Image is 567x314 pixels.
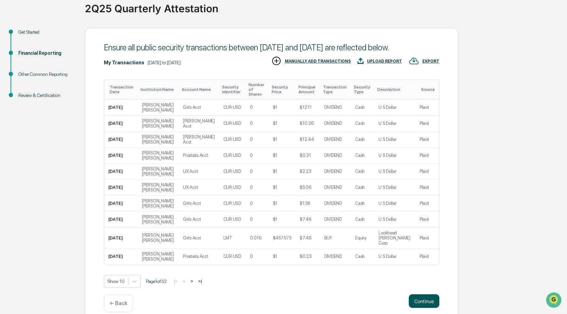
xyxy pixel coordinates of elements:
div: 0 [250,169,253,174]
div: $12.11 [300,105,311,110]
div: CUR:USD [223,169,241,174]
div: Toggle SortBy [141,87,176,92]
td: [DATE] [104,132,138,148]
td: UX Acct [179,180,219,196]
div: My Transactions [104,60,144,65]
td: Plaid [416,196,439,212]
div: 0 [250,105,253,110]
a: 🔎Data Lookup [4,96,45,108]
td: Plaid [416,100,439,116]
div: [PERSON_NAME] [PERSON_NAME] [142,102,175,113]
div: [PERSON_NAME] [PERSON_NAME] [142,198,175,209]
p: ← Back [110,300,127,307]
div: 0 [250,185,253,190]
div: $12.44 [300,137,314,142]
div: $5.06 [300,185,311,190]
div: [PERSON_NAME] [PERSON_NAME] [142,166,175,177]
button: > [188,278,195,284]
div: Ensure all public security transactions between [DATE] and [DATE] are reflected below. [104,43,439,52]
div: Toggle SortBy [222,85,243,94]
div: Toggle SortBy [110,85,135,94]
a: 🖐️Preclearance [4,83,47,95]
div: DIVIDEND [324,254,342,259]
div: Cash [355,254,365,259]
div: [PERSON_NAME] [PERSON_NAME] [142,182,175,193]
div: CUR:USD [223,254,241,259]
div: Cash [355,105,365,110]
div: $1 [273,254,277,259]
div: $1 [273,201,277,206]
div: Toggle SortBy [421,87,436,92]
div: $0.23 [300,254,312,259]
div: Toggle SortBy [249,82,266,97]
div: DIVIDEND [324,153,342,158]
td: Plaid [416,212,439,228]
td: [DATE] [104,212,138,228]
td: [DATE] [104,180,138,196]
div: 🖐️ [7,86,12,92]
span: Pylon [68,115,82,120]
div: $1 [273,185,277,190]
div: CUR:USD [223,137,241,142]
td: Plaid [416,228,439,249]
img: MANUALLY ADD TRANSACTIONS [271,56,281,66]
div: Other Common Reporting [18,71,74,78]
div: 0 [250,121,253,126]
div: Cash [355,153,365,158]
div: U S Dollar [379,121,396,126]
div: [PERSON_NAME] [PERSON_NAME] [142,134,175,145]
div: CUR:USD [223,121,241,126]
div: Toggle SortBy [354,85,372,94]
td: [DATE] [104,196,138,212]
div: Financial Reporting [18,50,74,57]
div: 0.016 [250,235,261,241]
img: 1746055101610-c473b297-6a78-478c-a979-82029cc54cd1 [7,52,19,64]
td: [DATE] [104,100,138,116]
div: DIVIDEND [324,217,342,222]
div: DIVIDEND [324,121,342,126]
div: 🔎 [7,99,12,105]
td: [DATE] [104,249,138,264]
div: [PERSON_NAME] [PERSON_NAME] [142,214,175,225]
td: Prostatis Acct [179,148,219,164]
div: U S Dollar [379,254,396,259]
div: Cash [355,185,365,190]
td: [DATE] [104,148,138,164]
div: CUR:USD [223,105,241,110]
td: Girls Acct [179,100,219,116]
div: LMT [223,235,232,241]
div: U S Dollar [379,105,396,110]
div: 🗄️ [49,86,55,92]
div: [PERSON_NAME] [PERSON_NAME] [142,251,175,262]
div: BUY [324,235,332,241]
div: We're available if you need us! [23,59,86,64]
div: $457.573 [273,235,292,241]
button: < [181,278,187,284]
div: CUR:USD [223,201,241,206]
span: Preclearance [14,86,44,93]
a: 🗄️Attestations [47,83,87,95]
div: U S Dollar [379,217,396,222]
button: >| [196,278,204,284]
div: U S Dollar [379,169,396,174]
div: MANUALLY ADD TRANSACTIONS [285,59,351,64]
div: CUR:USD [223,153,241,158]
td: [PERSON_NAME] Acct [179,132,219,148]
span: Attestations [56,86,84,93]
div: DIVIDEND [324,105,342,110]
div: CUR:USD [223,185,241,190]
div: Toggle SortBy [272,85,293,94]
div: 0 [250,254,253,259]
td: Prostatis Acct [179,249,219,264]
td: Plaid [416,164,439,180]
span: Page 1 of 32 [146,279,167,284]
td: [DATE] [104,228,138,249]
div: 0 [250,153,253,158]
div: $1 [273,121,277,126]
div: 0 [250,137,253,142]
td: Girls Acct [179,212,219,228]
div: 0 [250,217,253,222]
div: [PERSON_NAME] [PERSON_NAME] [142,233,175,243]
